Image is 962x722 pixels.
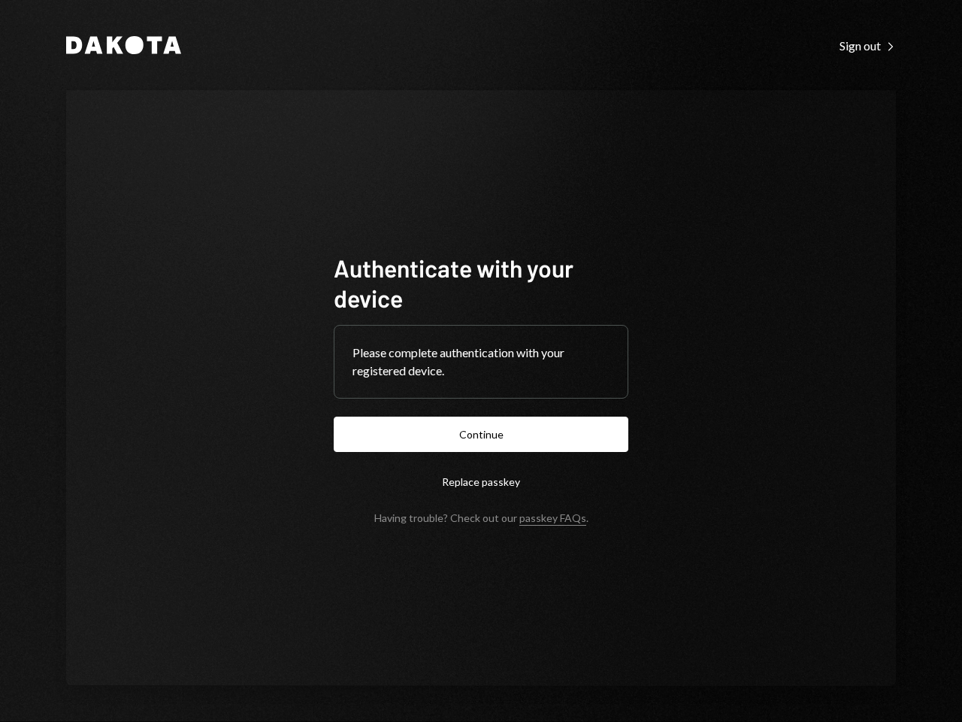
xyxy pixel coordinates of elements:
[334,253,628,313] h1: Authenticate with your device
[334,417,628,452] button: Continue
[352,344,610,380] div: Please complete authentication with your registered device.
[839,37,896,53] a: Sign out
[519,511,586,526] a: passkey FAQs
[839,38,896,53] div: Sign out
[374,511,588,524] div: Having trouble? Check out our .
[334,464,628,499] button: Replace passkey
